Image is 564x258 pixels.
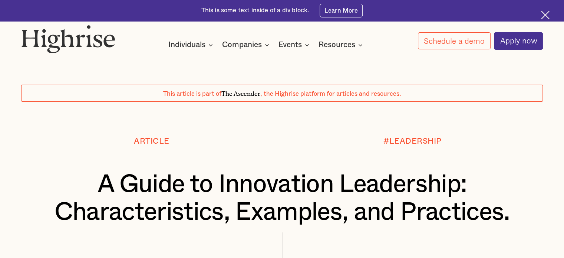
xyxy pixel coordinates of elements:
[168,40,215,49] div: Individuals
[320,4,363,17] a: Learn More
[222,40,271,49] div: Companies
[221,89,260,96] span: The Ascender
[541,11,550,19] img: Cross icon
[222,40,262,49] div: Companies
[201,6,309,15] div: This is some text inside of a div block.
[134,137,169,146] div: Article
[494,32,543,50] a: Apply now
[319,40,365,49] div: Resources
[418,32,491,49] a: Schedule a demo
[278,40,311,49] div: Events
[260,91,401,97] span: , the Highrise platform for articles and resources.
[21,25,115,53] img: Highrise logo
[43,170,521,226] h1: A Guide to Innovation Leadership: Characteristics, Examples, and Practices.
[383,137,442,146] div: #LEADERSHIP
[319,40,355,49] div: Resources
[168,40,205,49] div: Individuals
[278,40,302,49] div: Events
[163,91,221,97] span: This article is part of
